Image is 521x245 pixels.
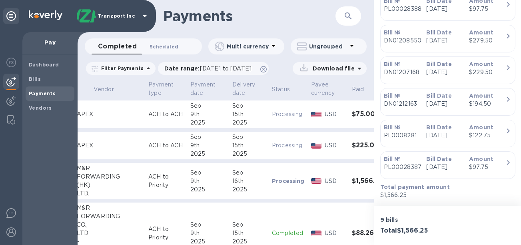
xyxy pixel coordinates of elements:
b: Payments [29,90,56,96]
b: Dashboard [29,62,59,68]
div: $122.75 [469,131,505,140]
div: 2025 [232,118,265,127]
b: Vendors [29,105,52,111]
p: USD [325,141,345,150]
b: Bill Date [426,156,451,162]
p: Tranzport Inc [98,13,138,19]
p: Processing [272,141,305,150]
p: $1,566.25 [380,191,509,199]
div: Unpin categories [3,8,19,24]
div: Sep [232,133,265,141]
div: 16th [232,177,265,185]
h3: Total $1,566.25 [380,227,445,235]
div: 15th [232,229,265,237]
div: FORWARDING [77,212,142,221]
h3: $225.00 [352,142,383,149]
div: Sep [232,221,265,229]
p: Payment date [190,80,216,97]
div: Sep [190,102,226,110]
span: Delivery date [232,80,265,97]
div: 15th [232,141,265,150]
span: Status [272,85,300,94]
p: [DATE] [426,68,463,76]
p: Multi currency [227,42,269,50]
span: Scheduled [150,42,178,51]
p: PL00028387 [384,163,420,171]
p: [DATE] [426,131,463,140]
p: Status [272,85,290,94]
h3: $88.26 [352,229,383,237]
p: 9 bills [380,216,445,224]
h3: $75.00 [352,110,383,118]
b: Amount [469,156,493,162]
p: Processing [272,177,305,185]
div: APEX [77,141,142,150]
div: LTD [77,229,142,237]
div: Sep [190,133,226,141]
button: Bill №DN01212163Bill Date[DATE]Amount$194.50 [380,88,515,116]
span: [DATE] to [DATE] [200,65,252,72]
p: Completed [272,229,305,237]
p: Delivery date [232,80,255,97]
img: Foreign exchange [6,58,16,67]
div: Sep [190,169,226,177]
div: 9th [190,141,226,150]
div: Sep [190,221,226,229]
p: PL0008281 [384,131,420,140]
img: Logo [29,10,62,20]
b: Amount [469,124,493,131]
div: CO., [77,221,142,229]
div: 2025 [190,118,226,127]
div: (HK) [77,181,142,189]
h3: $1,566.25 [352,177,383,185]
p: Processing [272,110,305,118]
p: Date range : [164,64,256,72]
img: USD [311,231,322,236]
p: Vendor [94,85,114,94]
div: 15th [232,110,265,118]
b: Bill Date [426,124,451,131]
img: USD [311,178,322,184]
p: Ungrouped [309,42,347,50]
p: Pay [29,38,71,46]
p: USD [325,110,345,118]
button: Bill №PL0008281Bill Date[DATE]Amount$122.75 [380,120,515,147]
span: Vendor [94,85,124,94]
b: Bills [29,76,41,82]
div: 9th [190,229,226,237]
div: M&R [77,164,142,173]
p: [DATE] [426,36,463,45]
div: 2025 [190,150,226,158]
h1: Payments [163,8,335,24]
b: Bill Date [426,61,451,67]
div: 9th [190,110,226,118]
img: USD [311,112,322,117]
div: M&R [77,204,142,212]
p: Payee currency [311,80,335,97]
b: Bill Date [426,92,451,99]
div: Sep [232,169,265,177]
p: ACH to Priority [148,225,184,242]
p: Filter Payments [98,65,144,72]
p: DN01212163 [384,100,420,108]
div: Date range:[DATE] to [DATE] [158,62,269,75]
p: ACH to ACH [148,141,184,150]
p: ACH to Priority [148,173,184,189]
b: Bill № [384,156,401,162]
b: Amount [469,29,493,36]
button: Bill №PL00028387Bill Date[DATE]Amount$97.75 [380,151,515,179]
p: USD [325,229,345,237]
div: $194.50 [469,100,505,108]
span: Paid [352,85,375,94]
span: Completed [98,41,137,52]
p: USD [325,177,345,185]
span: Payment date [190,80,226,97]
div: 9th [190,177,226,185]
div: $279.50 [469,36,505,45]
p: Download file [309,64,355,72]
button: Bill №DN01207168Bill Date[DATE]Amount$229.50 [380,56,515,84]
div: $229.50 [469,68,505,76]
p: [DATE] [426,163,463,171]
p: [DATE] [426,5,463,13]
b: Total payment amount [380,184,450,190]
